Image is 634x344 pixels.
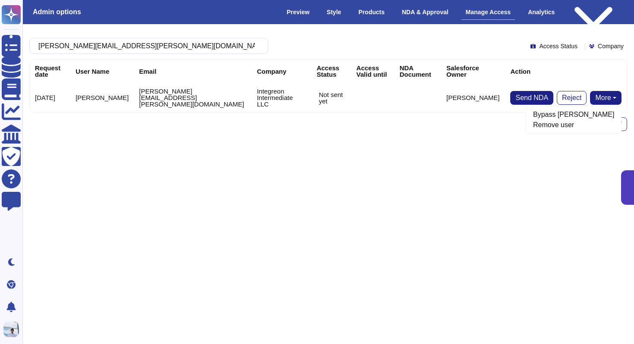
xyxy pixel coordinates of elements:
th: Access Valid until [351,59,394,83]
div: Preview [282,5,314,19]
th: User Name [70,59,134,83]
th: Email [134,59,252,83]
td: [PERSON_NAME][EMAIL_ADDRESS][PERSON_NAME][DOMAIN_NAME] [134,83,252,113]
div: NDA & Approval [398,5,453,19]
div: Products [354,5,389,19]
th: Request date [30,59,70,83]
span: Reject [562,94,581,101]
td: [DATE] [30,83,70,113]
button: user [2,320,25,339]
button: Send NDA [510,91,553,105]
a: Bypass [PERSON_NAME] [526,109,621,120]
td: [PERSON_NAME] [441,83,505,113]
input: Search by keywords [34,38,259,53]
th: Access Status [311,59,351,83]
p: Not sent yet [319,91,346,104]
span: Send NDA [515,94,548,101]
th: Action [505,59,627,83]
span: Access Status [539,43,578,49]
button: More [590,91,621,105]
a: Remove user [526,120,621,130]
div: Style [323,5,345,19]
td: [PERSON_NAME] [70,83,134,113]
th: NDA Document [394,59,441,83]
button: Reject [557,91,587,105]
div: Manage Access [461,5,515,20]
td: Integreon Intermediate LLC [252,83,311,113]
div: Analytics [524,5,559,19]
th: Company [252,59,311,83]
div: More [526,106,622,134]
img: user [3,322,19,337]
h3: Admin options [33,8,81,16]
span: Company [598,43,624,49]
th: Salesforce Owner [441,59,505,83]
